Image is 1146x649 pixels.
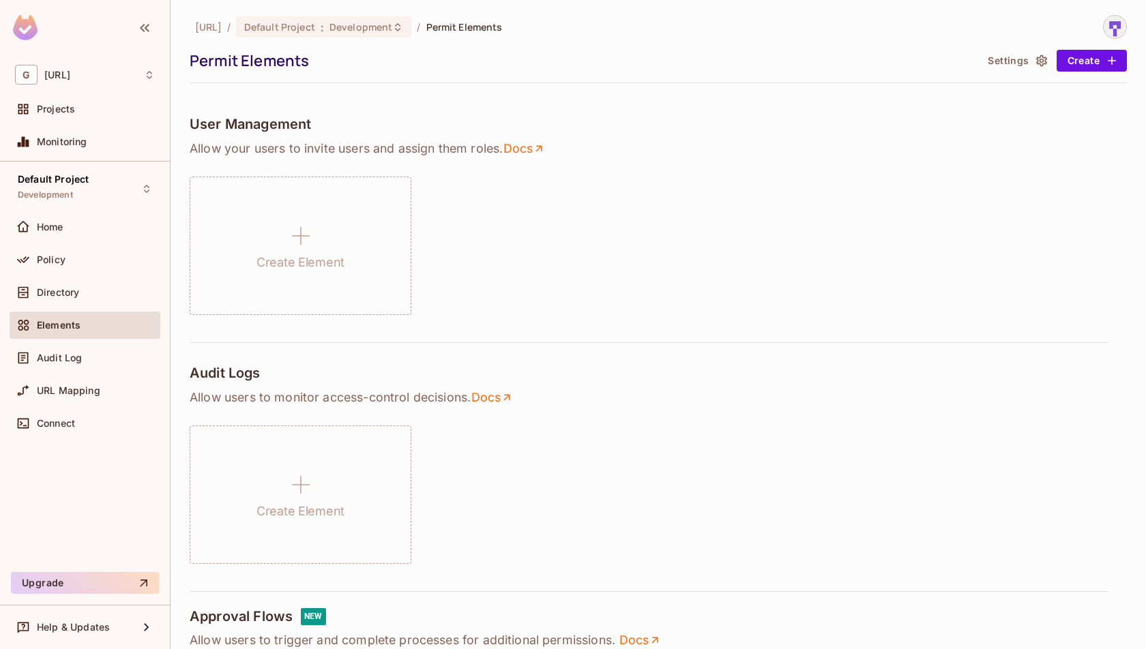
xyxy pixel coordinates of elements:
a: Docs [503,140,546,157]
span: Development [329,20,392,33]
a: Docs [471,389,514,406]
li: / [417,20,420,33]
div: Permit Elements [190,50,975,71]
span: Default Project [18,174,89,185]
span: Audit Log [37,352,82,363]
span: the active workspace [195,20,222,33]
span: Monitoring [37,136,87,147]
h4: Approval Flows [190,608,293,625]
span: Directory [37,287,79,298]
span: Default Project [244,20,315,33]
button: Settings [982,50,1050,72]
span: : [320,22,325,33]
p: Allow your users to invite users and assign them roles . [190,140,1127,157]
span: G [15,65,38,85]
span: Elements [37,320,80,331]
img: sharmila@genworx.ai [1104,16,1126,38]
h1: Create Element [256,501,344,522]
span: Permit Elements [426,20,503,33]
span: Workspace: genworx.ai [44,70,70,80]
span: Connect [37,418,75,429]
li: / [227,20,231,33]
span: Policy [37,254,65,265]
span: Projects [37,104,75,115]
button: Upgrade [11,572,159,594]
h4: User Management [190,116,311,132]
h1: Create Element [256,252,344,273]
h4: Audit Logs [190,365,261,381]
span: Home [37,222,63,232]
a: Docs [619,632,662,648]
span: URL Mapping [37,385,100,396]
button: Create [1057,50,1127,72]
div: NEW [301,608,325,625]
span: Help & Updates [37,622,110,633]
span: Development [18,190,73,200]
p: Allow users to trigger and complete processes for additional permissions. [190,632,1127,648]
img: SReyMgAAAABJRU5ErkJggg== [13,15,38,40]
p: Allow users to monitor access-control decisions . [190,389,1127,406]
